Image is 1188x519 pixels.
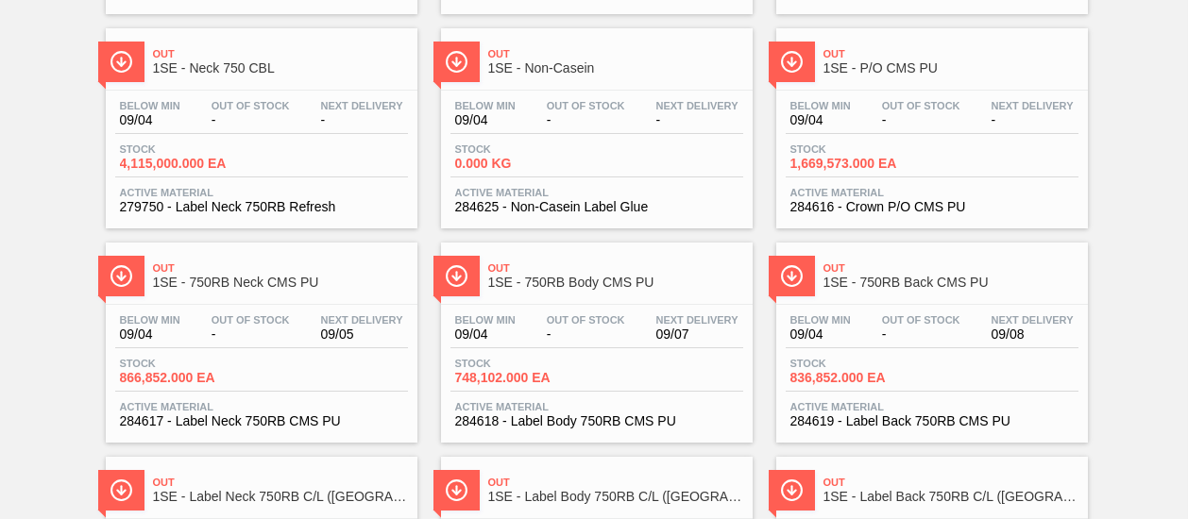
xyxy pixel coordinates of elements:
[790,187,1074,198] span: Active Material
[547,327,625,342] span: -
[992,314,1074,326] span: Next Delivery
[153,490,408,504] span: 1SE - Label Neck 750RB C/L (Hogwarts)
[120,414,403,428] span: 284617 - Label Neck 750RB CMS PU
[488,490,743,504] span: 1SE - Label Body 750RB C/L (Hogwarts)
[212,100,290,111] span: Out Of Stock
[790,371,923,385] span: 836,852.000 EA
[445,50,468,74] img: Ícone
[823,477,1078,488] span: Out
[790,414,1074,428] span: 284619 - Label Back 750RB CMS PU
[212,113,290,127] span: -
[780,50,804,74] img: Ícone
[455,358,587,369] span: Stock
[882,113,960,127] span: -
[110,478,133,502] img: Ícone
[455,187,738,198] span: Active Material
[92,14,427,228] a: ÍconeOut1SE - Neck 750 CBLBelow Min09/04Out Of Stock-Next Delivery-Stock4,115,000.000 EAActive Ma...
[455,401,738,412] span: Active Material
[790,143,923,155] span: Stock
[153,477,408,488] span: Out
[488,262,743,274] span: Out
[321,327,403,342] span: 09/05
[120,143,252,155] span: Stock
[823,490,1078,504] span: 1SE - Label Back 750RB C/L (Hogwarts)
[656,314,738,326] span: Next Delivery
[790,113,851,127] span: 09/04
[120,371,252,385] span: 866,852.000 EA
[455,100,516,111] span: Below Min
[882,100,960,111] span: Out Of Stock
[445,264,468,288] img: Ícone
[488,276,743,290] span: 1SE - 750RB Body CMS PU
[153,48,408,59] span: Out
[110,264,133,288] img: Ícone
[762,14,1097,228] a: ÍconeOut1SE - P/O CMS PUBelow Min09/04Out Of Stock-Next Delivery-Stock1,669,573.000 EAActive Mate...
[488,477,743,488] span: Out
[321,113,403,127] span: -
[455,113,516,127] span: 09/04
[780,264,804,288] img: Ícone
[823,48,1078,59] span: Out
[790,401,1074,412] span: Active Material
[823,262,1078,274] span: Out
[153,276,408,290] span: 1SE - 750RB Neck CMS PU
[992,327,1074,342] span: 09/08
[823,276,1078,290] span: 1SE - 750RB Back CMS PU
[455,314,516,326] span: Below Min
[762,228,1097,443] a: ÍconeOut1SE - 750RB Back CMS PUBelow Min09/04Out Of Stock-Next Delivery09/08Stock836,852.000 EAAc...
[120,327,180,342] span: 09/04
[547,314,625,326] span: Out Of Stock
[547,100,625,111] span: Out Of Stock
[212,327,290,342] span: -
[790,100,851,111] span: Below Min
[120,314,180,326] span: Below Min
[120,187,403,198] span: Active Material
[120,358,252,369] span: Stock
[790,327,851,342] span: 09/04
[455,200,738,214] span: 284625 - Non-Casein Label Glue
[153,61,408,75] span: 1SE - Neck 750 CBL
[455,143,587,155] span: Stock
[790,200,1074,214] span: 284616 - Crown P/O CMS PU
[110,50,133,74] img: Ícone
[790,157,923,171] span: 1,669,573.000 EA
[656,113,738,127] span: -
[153,262,408,274] span: Out
[455,327,516,342] span: 09/04
[445,478,468,502] img: Ícone
[92,228,427,443] a: ÍconeOut1SE - 750RB Neck CMS PUBelow Min09/04Out Of Stock-Next Delivery09/05Stock866,852.000 EAAc...
[120,113,180,127] span: 09/04
[120,157,252,171] span: 4,115,000.000 EA
[780,478,804,502] img: Ícone
[488,61,743,75] span: 1SE - Non-Casein
[321,314,403,326] span: Next Delivery
[455,157,587,171] span: 0.000 KG
[488,48,743,59] span: Out
[321,100,403,111] span: Next Delivery
[212,314,290,326] span: Out Of Stock
[427,228,762,443] a: ÍconeOut1SE - 750RB Body CMS PUBelow Min09/04Out Of Stock-Next Delivery09/07Stock748,102.000 EAAc...
[823,61,1078,75] span: 1SE - P/O CMS PU
[120,200,403,214] span: 279750 - Label Neck 750RB Refresh
[120,100,180,111] span: Below Min
[656,327,738,342] span: 09/07
[882,327,960,342] span: -
[882,314,960,326] span: Out Of Stock
[455,371,587,385] span: 748,102.000 EA
[992,100,1074,111] span: Next Delivery
[790,314,851,326] span: Below Min
[992,113,1074,127] span: -
[455,414,738,428] span: 284618 - Label Body 750RB CMS PU
[120,401,403,412] span: Active Material
[427,14,762,228] a: ÍconeOut1SE - Non-CaseinBelow Min09/04Out Of Stock-Next Delivery-Stock0.000 KGActive Material2846...
[547,113,625,127] span: -
[790,358,923,369] span: Stock
[656,100,738,111] span: Next Delivery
